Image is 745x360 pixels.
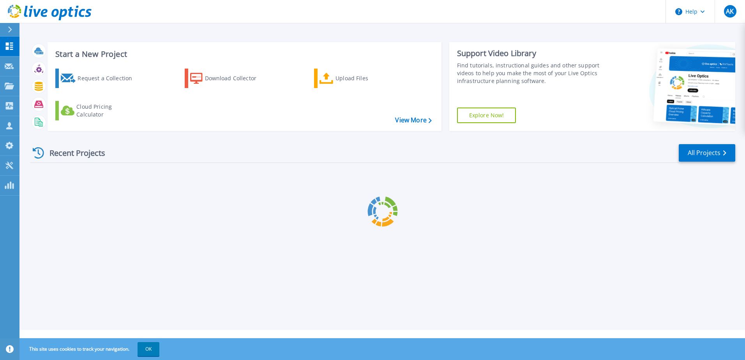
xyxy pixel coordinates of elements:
[30,143,116,162] div: Recent Projects
[457,62,603,85] div: Find tutorials, instructional guides and other support videos to help you make the most of your L...
[457,108,516,123] a: Explore Now!
[55,50,431,58] h3: Start a New Project
[314,69,401,88] a: Upload Files
[76,103,139,118] div: Cloud Pricing Calculator
[457,48,603,58] div: Support Video Library
[21,342,159,356] span: This site uses cookies to track your navigation.
[185,69,272,88] a: Download Collector
[55,101,142,120] a: Cloud Pricing Calculator
[726,8,734,14] span: AK
[55,69,142,88] a: Request a Collection
[395,116,431,124] a: View More
[138,342,159,356] button: OK
[335,71,398,86] div: Upload Files
[205,71,267,86] div: Download Collector
[78,71,140,86] div: Request a Collection
[679,144,735,162] a: All Projects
